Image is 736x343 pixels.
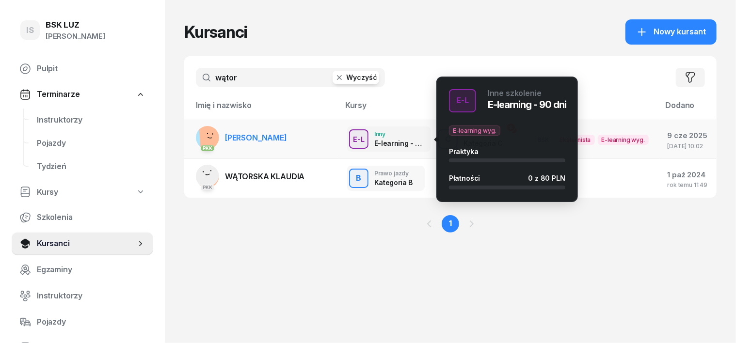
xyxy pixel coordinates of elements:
[449,125,500,136] span: E-learning wyg.
[12,181,153,203] a: Kursy
[12,284,153,308] a: Instruktorzy
[668,143,709,149] div: [DATE] 10:02
[12,57,153,80] a: Pulpit
[598,135,649,145] span: E-learning wyg.
[225,133,287,142] span: [PERSON_NAME]
[196,68,385,87] input: Szukaj
[37,290,145,302] span: Instruktorzy
[196,165,304,188] a: PKKWĄTORSKA KLAUDIA
[452,93,473,109] div: E-L
[374,131,425,137] div: Inny
[449,147,479,156] span: Praktyka
[449,174,486,182] div: Płatności
[654,26,706,38] span: Nowy kursant
[12,258,153,281] a: Egzaminy
[37,316,145,328] span: Pojazdy
[12,232,153,255] a: Kursanci
[668,169,709,181] div: 1 paź 2024
[37,237,136,250] span: Kursanci
[625,19,717,45] button: Nowy kursant
[37,114,145,126] span: Instruktorzy
[349,133,368,145] div: E-L
[225,171,304,181] span: WĄTORSKA KLAUDIA
[37,160,145,173] span: Tydzień
[201,184,215,190] div: PKK
[37,211,145,224] span: Szkolenia
[660,99,717,120] th: Dodano
[374,139,425,147] div: E-learning - 90 dni
[201,145,215,151] div: PKK
[184,99,339,120] th: Imię i nazwisko
[37,88,80,101] span: Terminarze
[29,155,153,178] a: Tydzień
[349,129,368,149] button: E-L
[526,99,660,120] th: Etykiety
[12,311,153,334] a: Pojazdy
[46,21,105,29] div: BSK LUZ
[668,129,709,142] div: 9 cze 2025
[442,215,459,233] a: 1
[196,126,287,149] a: PKK[PERSON_NAME]
[352,170,366,187] div: B
[29,132,153,155] a: Pojazdy
[668,182,709,188] div: rok temu 11:49
[349,169,368,188] button: B
[37,137,145,150] span: Pojazdy
[333,71,379,84] button: Wyczyść
[12,206,153,229] a: Szkolenia
[26,26,34,34] span: IS
[374,170,413,176] div: Prawo jazdy
[488,97,566,112] div: E-learning - 90 dni
[488,89,542,97] div: Inne szkolenie
[184,23,247,41] h1: Kursanci
[37,186,58,199] span: Kursy
[339,99,526,120] th: Kursy
[37,62,145,75] span: Pulpit
[46,30,105,43] div: [PERSON_NAME]
[12,83,153,106] a: Terminarze
[449,89,476,112] button: E-L
[29,109,153,132] a: Instruktorzy
[37,264,145,276] span: Egzaminy
[374,178,413,187] div: Kategoria B
[528,174,565,182] div: 0 z 80 PLN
